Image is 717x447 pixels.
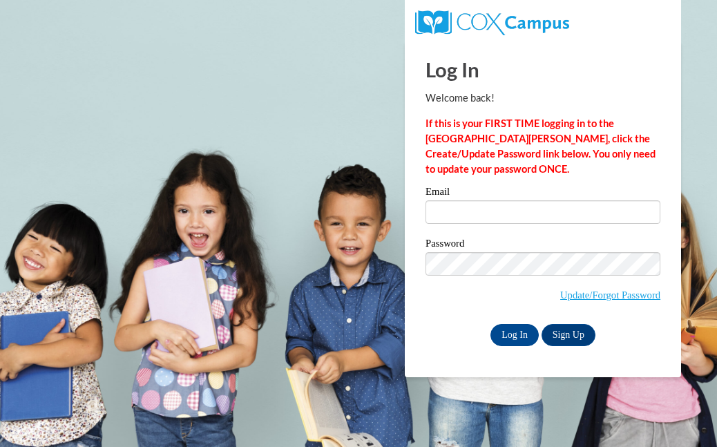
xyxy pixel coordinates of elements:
label: Email [426,187,660,200]
p: Welcome back! [426,91,660,106]
h1: Log In [426,55,660,84]
a: Update/Forgot Password [560,289,660,301]
input: Log In [490,324,539,346]
a: Sign Up [542,324,595,346]
label: Password [426,238,660,252]
strong: If this is your FIRST TIME logging in to the [GEOGRAPHIC_DATA][PERSON_NAME], click the Create/Upd... [426,117,656,175]
a: COX Campus [415,16,569,28]
img: COX Campus [415,10,569,35]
